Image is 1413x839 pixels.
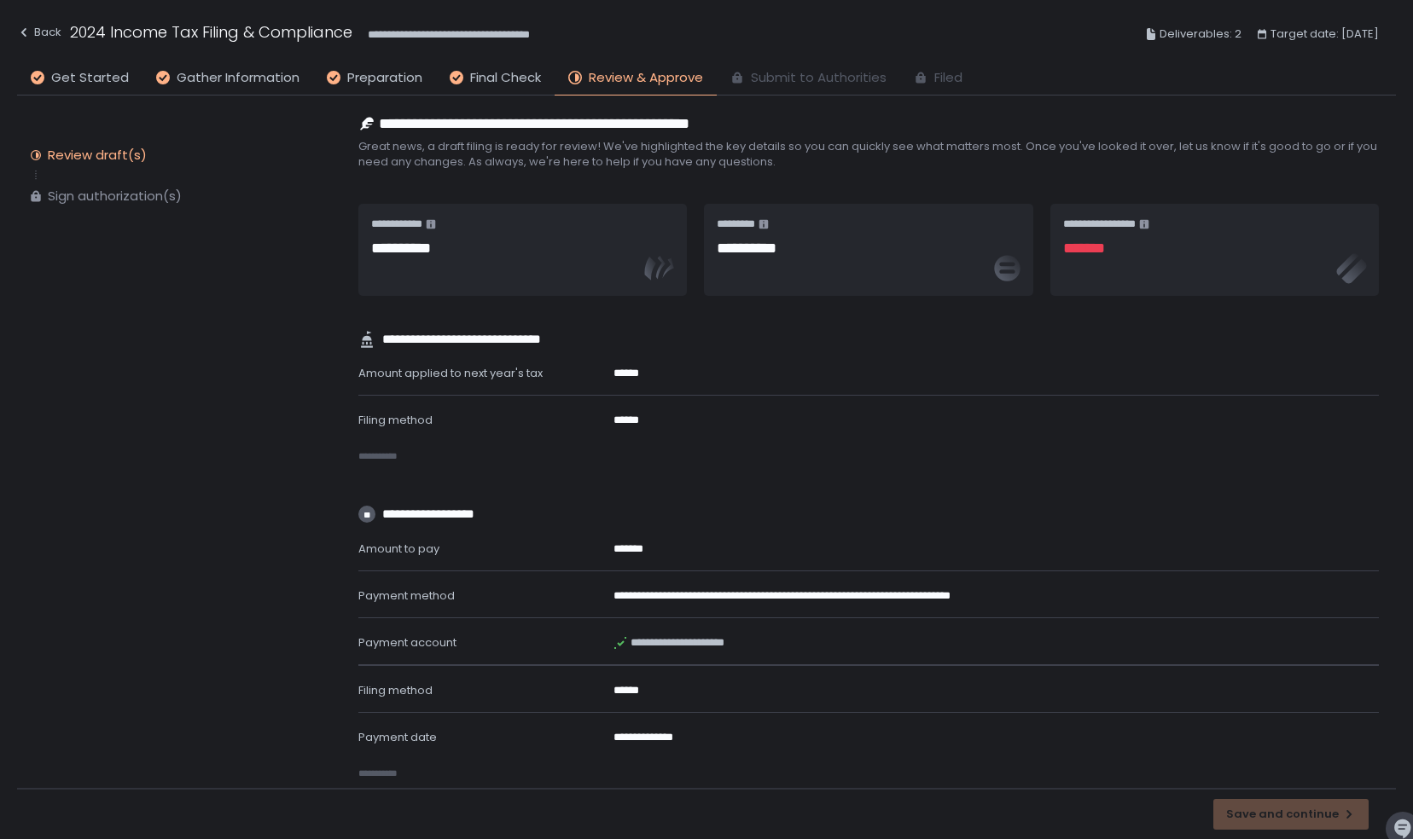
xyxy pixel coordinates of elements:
[358,412,433,428] span: Filing method
[51,68,129,88] span: Get Started
[358,587,455,604] span: Payment method
[17,20,61,49] button: Back
[1160,24,1241,44] span: Deliverables: 2
[48,147,147,164] div: Review draft(s)
[70,20,352,43] h1: 2024 Income Tax Filing & Compliance
[358,139,1379,170] span: Great news, a draft filing is ready for review! We've highlighted the key details so you can quic...
[177,68,299,88] span: Gather Information
[589,68,703,88] span: Review & Approve
[1271,24,1379,44] span: Target date: [DATE]
[470,68,541,88] span: Final Check
[358,541,439,557] span: Amount to pay
[347,68,422,88] span: Preparation
[751,68,887,88] span: Submit to Authorities
[934,68,962,88] span: Filed
[358,365,543,381] span: Amount applied to next year's tax
[358,634,456,651] span: Payment account
[358,729,437,745] span: Payment date
[17,22,61,43] div: Back
[48,188,182,205] div: Sign authorization(s)
[358,682,433,698] span: Filing method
